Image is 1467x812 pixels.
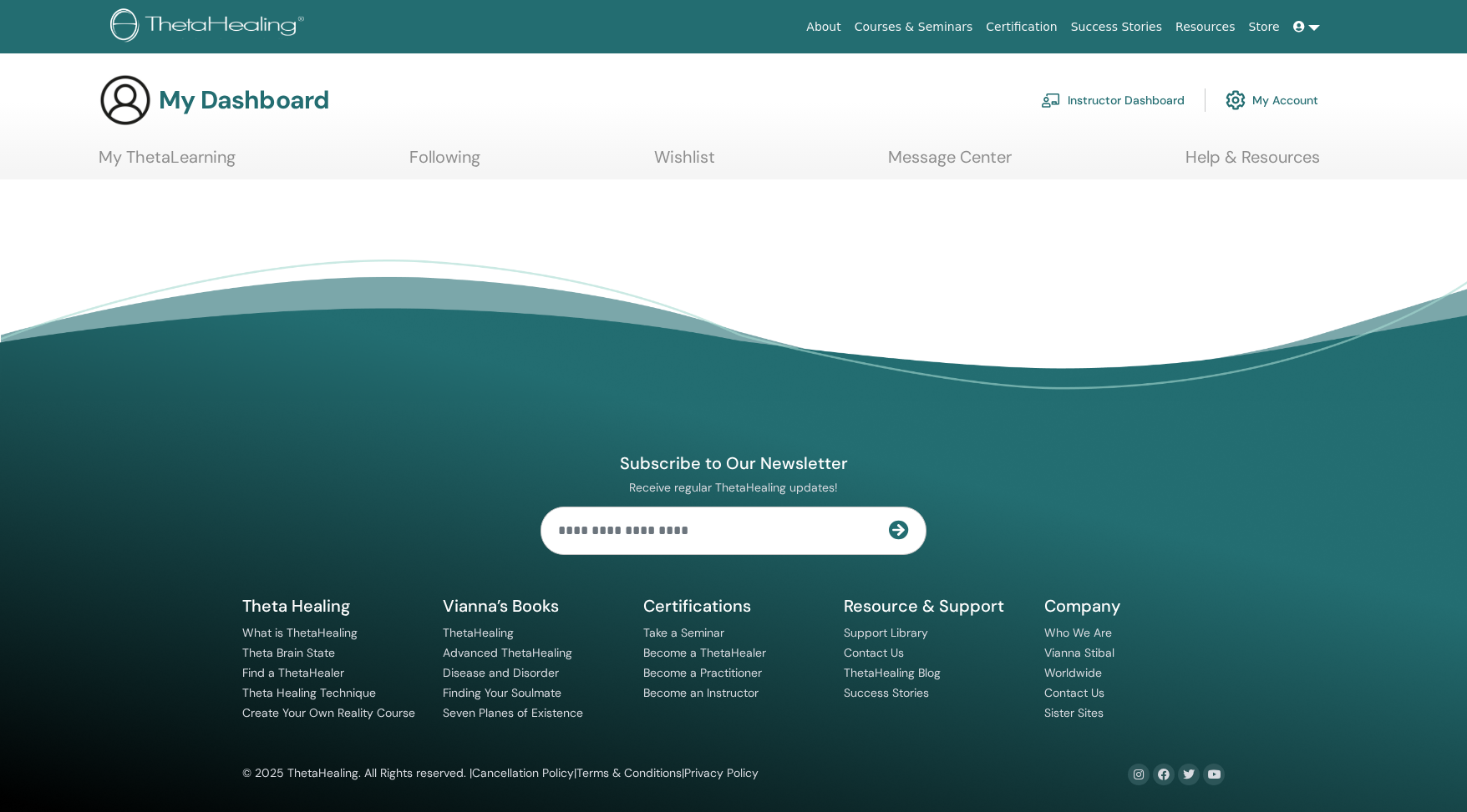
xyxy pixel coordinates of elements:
[541,480,926,495] p: Receive regular ThetaHealing updates!
[99,73,152,127] img: generic-user-icon.jpg
[1242,12,1287,43] a: Store
[242,625,358,640] a: What is ThetaHealing
[409,147,480,179] a: Following
[242,665,344,680] a: Find a ThetaHealer
[643,665,762,680] a: Become a Practitioner
[654,147,715,179] a: Wishlist
[799,12,847,43] a: About
[1044,705,1104,720] a: Sister Sites
[1185,147,1320,179] a: Help & Resources
[844,685,929,700] a: Success Stories
[1044,625,1112,640] a: Who We Are
[443,645,572,660] a: Advanced ThetaHealing
[443,625,514,640] a: ThetaHealing
[1044,685,1104,700] a: Contact Us
[159,85,329,115] h3: My Dashboard
[643,645,766,660] a: Become a ThetaHealer
[844,625,928,640] a: Support Library
[1044,665,1102,680] a: Worldwide
[848,12,980,43] a: Courses & Seminars
[242,705,415,720] a: Create Your Own Reality Course
[1064,12,1169,43] a: Success Stories
[576,765,682,780] a: Terms & Conditions
[443,705,583,720] a: Seven Planes of Existence
[242,645,335,660] a: Theta Brain State
[472,765,574,780] a: Cancellation Policy
[1041,93,1061,108] img: chalkboard-teacher.svg
[99,147,236,179] a: My ThetaLearning
[979,12,1063,43] a: Certification
[443,665,559,680] a: Disease and Disorder
[844,645,904,660] a: Contact Us
[1226,86,1246,114] img: cog.svg
[643,685,759,700] a: Become an Instructor
[443,685,561,700] a: Finding Your Soulmate
[643,595,824,617] h5: Certifications
[888,147,1012,179] a: Message Center
[242,595,423,617] h5: Theta Healing
[242,685,376,700] a: Theta Healing Technique
[844,665,941,680] a: ThetaHealing Blog
[1044,645,1114,660] a: Vianna Stibal
[541,452,926,474] h4: Subscribe to Our Newsletter
[110,8,310,46] img: logo.png
[643,625,724,640] a: Take a Seminar
[1226,82,1318,119] a: My Account
[1169,12,1242,43] a: Resources
[443,595,623,617] h5: Vianna’s Books
[684,765,759,780] a: Privacy Policy
[1044,595,1225,617] h5: Company
[242,764,759,784] div: © 2025 ThetaHealing. All Rights reserved. | | |
[1041,82,1185,119] a: Instructor Dashboard
[844,595,1024,617] h5: Resource & Support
